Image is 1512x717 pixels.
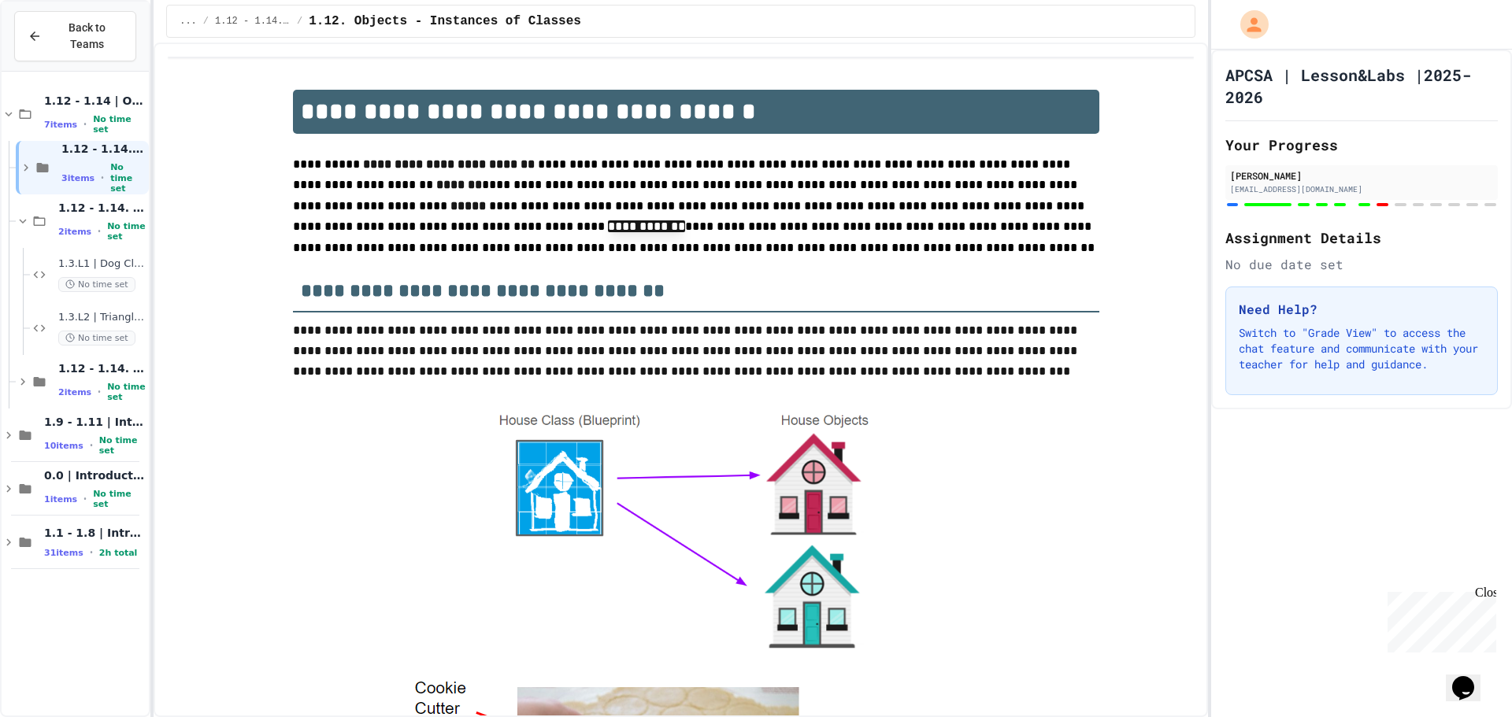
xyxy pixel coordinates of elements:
h2: Your Progress [1225,134,1498,156]
span: 7 items [44,120,77,130]
span: No time set [110,162,146,194]
div: [EMAIL_ADDRESS][DOMAIN_NAME] [1230,183,1493,195]
h2: Assignment Details [1225,227,1498,249]
button: Back to Teams [14,11,136,61]
span: • [90,439,93,452]
span: 2 items [58,387,91,397]
iframe: chat widget [1446,654,1496,701]
p: Switch to "Grade View" to access the chat feature and communicate with your teacher for help and ... [1239,325,1484,372]
span: 1.12 - 1.14. | Lessons and Notes [215,15,291,28]
iframe: chat widget [1381,586,1496,652]
span: No time set [107,221,146,242]
span: 1.12 - 1.14 | Objects and Instances of Classes [44,94,146,108]
span: ... [180,15,197,28]
span: No time set [58,277,135,292]
span: 1.9 - 1.11 | Introduction to Methods [44,415,146,429]
span: No time set [58,331,135,346]
span: No time set [93,489,146,509]
span: 1.1 - 1.8 | Introduction to Java [44,526,146,540]
span: 1.3.L1 | Dog Class Lab [58,257,146,271]
div: My Account [1224,6,1273,43]
span: 10 items [44,441,83,451]
span: 1.12 - 1.14. | Practice Labs [58,361,146,375]
h3: Need Help? [1239,300,1484,319]
span: / [297,15,302,28]
div: No due date set [1225,255,1498,274]
span: No time set [99,435,146,456]
div: [PERSON_NAME] [1230,168,1493,183]
span: • [83,493,87,505]
span: Back to Teams [51,20,123,53]
div: Chat with us now!Close [6,6,109,100]
span: • [98,225,101,238]
span: 0.0 | Introduction to APCSA [44,468,146,482]
span: 2 items [58,227,91,237]
span: 1.12 - 1.14. | Graded Labs [58,201,146,215]
span: / [203,15,209,28]
span: 2h total [99,548,138,558]
span: 3 items [61,173,94,183]
span: 31 items [44,548,83,558]
span: • [98,386,101,398]
span: No time set [93,114,146,135]
span: • [83,118,87,131]
span: 1 items [44,494,77,504]
span: • [101,172,104,184]
span: 1.12 - 1.14. | Lessons and Notes [61,142,146,156]
h1: APCSA | Lesson&Labs |2025-2026 [1225,64,1498,108]
span: 1.12. Objects - Instances of Classes [309,12,581,31]
span: • [90,546,93,559]
span: 1.3.L2 | Triangle Class Lab [58,311,146,324]
span: No time set [107,382,146,402]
